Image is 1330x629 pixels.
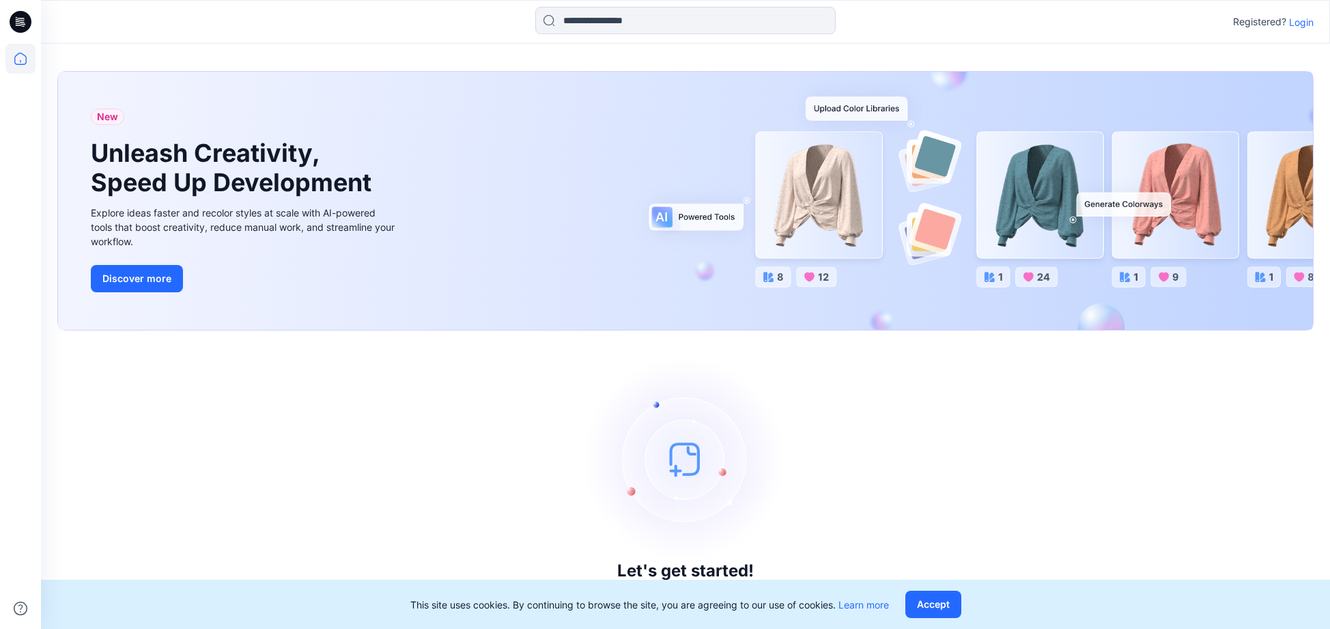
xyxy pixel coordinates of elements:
h3: Let's get started! [617,561,754,581]
span: New [97,109,118,125]
button: Accept [905,591,961,618]
p: This site uses cookies. By continuing to browse the site, you are agreeing to our use of cookies. [410,598,889,612]
a: Discover more [91,265,398,292]
img: empty-state-image.svg [583,357,788,561]
div: Explore ideas faster and recolor styles at scale with AI-powered tools that boost creativity, red... [91,206,398,249]
a: Learn more [838,599,889,611]
button: Discover more [91,265,183,292]
h1: Unleash Creativity, Speed Up Development [91,139,378,197]
p: Registered? [1233,14,1286,30]
p: Login [1289,15,1314,29]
